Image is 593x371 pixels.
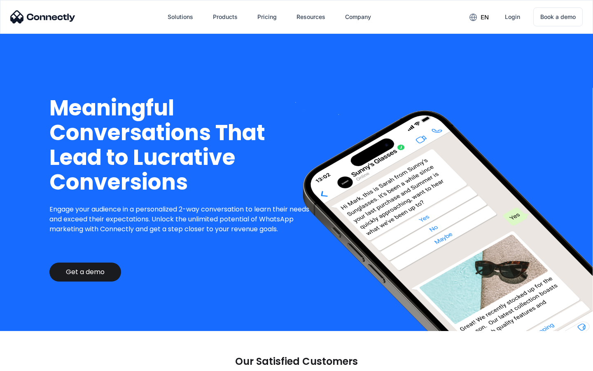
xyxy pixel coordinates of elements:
a: Book a demo [533,7,583,26]
div: Login [505,11,520,23]
div: Products [213,11,238,23]
ul: Language list [16,357,49,368]
p: Engage your audience in a personalized 2-way conversation to learn their needs and exceed their e... [49,204,316,234]
a: Login [498,7,527,27]
a: Get a demo [49,263,121,282]
div: en [481,12,489,23]
div: Company [345,11,371,23]
h1: Meaningful Conversations That Lead to Lucrative Conversions [49,96,316,195]
a: Pricing [251,7,283,27]
p: Our Satisfied Customers [235,356,358,367]
div: Solutions [168,11,193,23]
div: Resources [296,11,325,23]
div: Pricing [257,11,277,23]
aside: Language selected: English [8,357,49,368]
div: Get a demo [66,268,105,276]
img: Connectly Logo [10,10,75,23]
